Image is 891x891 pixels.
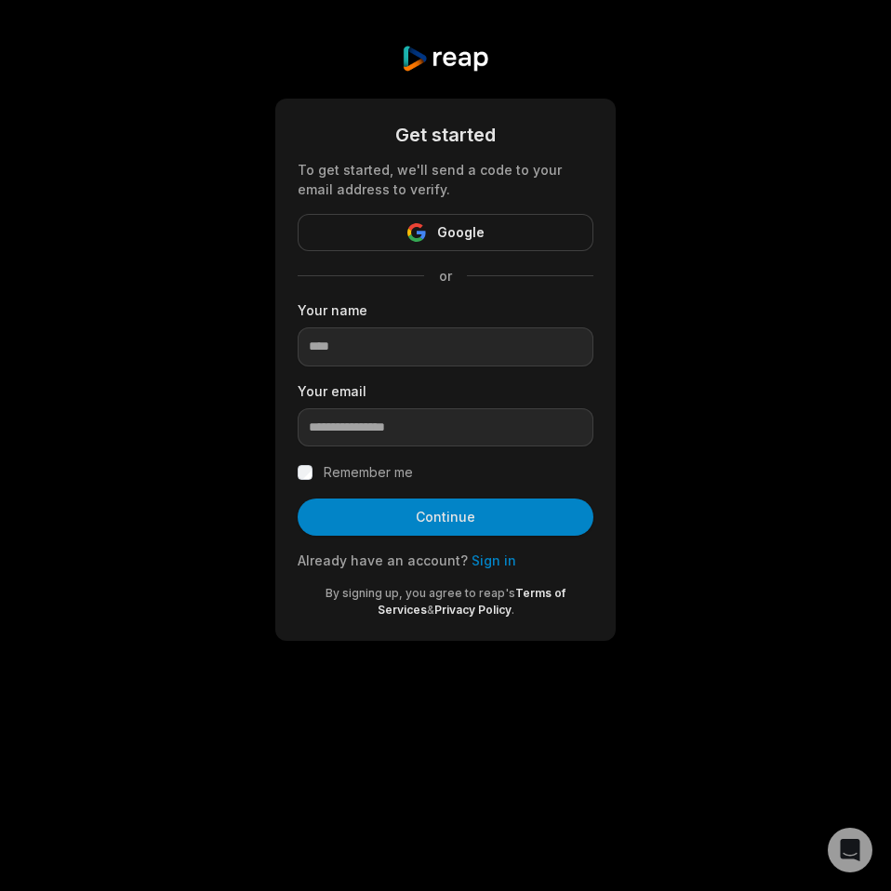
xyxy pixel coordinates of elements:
[298,499,593,536] button: Continue
[298,121,593,149] div: Get started
[298,214,593,251] button: Google
[298,552,468,568] span: Already have an account?
[424,266,467,286] span: or
[512,603,514,617] span: .
[298,160,593,199] div: To get started, we'll send a code to your email address to verify.
[427,603,434,617] span: &
[437,221,485,244] span: Google
[324,461,413,484] label: Remember me
[434,603,512,617] a: Privacy Policy
[472,552,516,568] a: Sign in
[828,828,872,872] div: Open Intercom Messenger
[401,45,489,73] img: reap
[326,586,515,600] span: By signing up, you agree to reap's
[298,381,593,401] label: Your email
[298,300,593,320] label: Your name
